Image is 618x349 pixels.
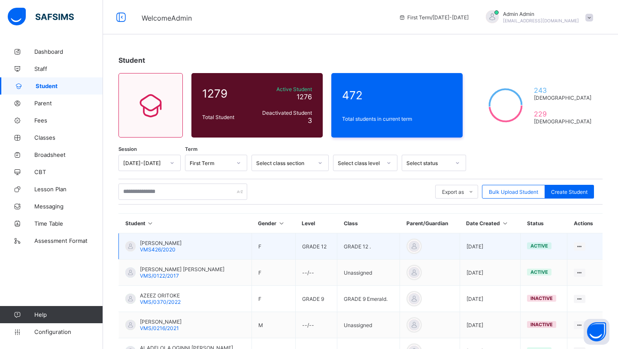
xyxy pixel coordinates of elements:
[337,233,400,260] td: GRADE 12 .
[251,286,295,312] td: F
[251,312,295,338] td: M
[118,56,145,64] span: Student
[460,286,520,312] td: [DATE]
[530,269,548,275] span: active
[254,110,312,116] span: Deactivated Student
[337,260,400,286] td: Unassigned
[567,214,603,233] th: Actions
[295,286,337,312] td: GRADE 9
[140,318,182,325] span: [PERSON_NAME]
[521,214,567,233] th: Status
[477,10,597,24] div: AdminAdmin
[34,151,103,158] span: Broadsheet
[342,116,452,122] span: Total students in current term
[140,266,224,272] span: [PERSON_NAME] [PERSON_NAME]
[534,95,592,101] span: [DEMOGRAPHIC_DATA]
[503,11,579,17] span: Admin Admin
[147,220,154,227] i: Sort in Ascending Order
[342,89,452,102] span: 472
[584,319,609,345] button: Open asap
[460,233,520,260] td: [DATE]
[34,186,103,193] span: Lesson Plan
[460,260,520,286] td: [DATE]
[34,203,103,210] span: Messaging
[297,92,312,101] span: 1276
[551,189,588,195] span: Create Student
[530,243,548,249] span: active
[142,14,192,22] span: Welcome Admin
[254,86,312,92] span: Active Student
[34,220,103,227] span: Time Table
[251,214,295,233] th: Gender
[308,116,312,125] span: 3
[36,83,103,89] span: Student
[34,48,103,55] span: Dashboard
[140,246,176,253] span: VMS426/2020
[118,146,137,152] span: Session
[534,118,592,125] span: [DEMOGRAPHIC_DATA]
[295,260,337,286] td: --/--
[534,110,592,118] span: 229
[34,237,103,244] span: Assessment Format
[278,220,285,227] i: Sort in Ascending Order
[34,328,103,335] span: Configuration
[34,168,103,175] span: CBT
[34,100,103,107] span: Parent
[337,286,400,312] td: GRADE 9 Emerald.
[295,312,337,338] td: --/--
[140,325,179,331] span: VMS/0216/2021
[399,14,469,21] span: session/term information
[295,233,337,260] td: GRADE 12
[119,214,252,233] th: Student
[34,117,103,124] span: Fees
[123,160,165,166] div: [DATE]-[DATE]
[460,312,520,338] td: [DATE]
[460,214,520,233] th: Date Created
[34,311,103,318] span: Help
[534,86,592,95] span: 243
[140,272,179,279] span: VMS/0122/2017
[489,189,538,195] span: Bulk Upload Student
[337,214,400,233] th: Class
[190,160,231,166] div: First Term
[8,8,74,26] img: safsims
[251,260,295,286] td: F
[400,214,460,233] th: Parent/Guardian
[140,299,181,305] span: VMS/0370/2022
[501,220,509,227] i: Sort in Ascending Order
[140,292,181,299] span: AZEEZ ORITOKE
[337,312,400,338] td: Unassigned
[256,160,313,166] div: Select class section
[251,233,295,260] td: F
[185,146,197,152] span: Term
[34,65,103,72] span: Staff
[530,321,553,328] span: inactive
[202,87,250,100] span: 1279
[530,295,553,301] span: inactive
[295,214,337,233] th: Level
[200,112,252,122] div: Total Student
[140,240,182,246] span: [PERSON_NAME]
[406,160,450,166] div: Select status
[503,18,579,23] span: [EMAIL_ADDRESS][DOMAIN_NAME]
[34,134,103,141] span: Classes
[338,160,382,166] div: Select class level
[442,189,464,195] span: Export as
